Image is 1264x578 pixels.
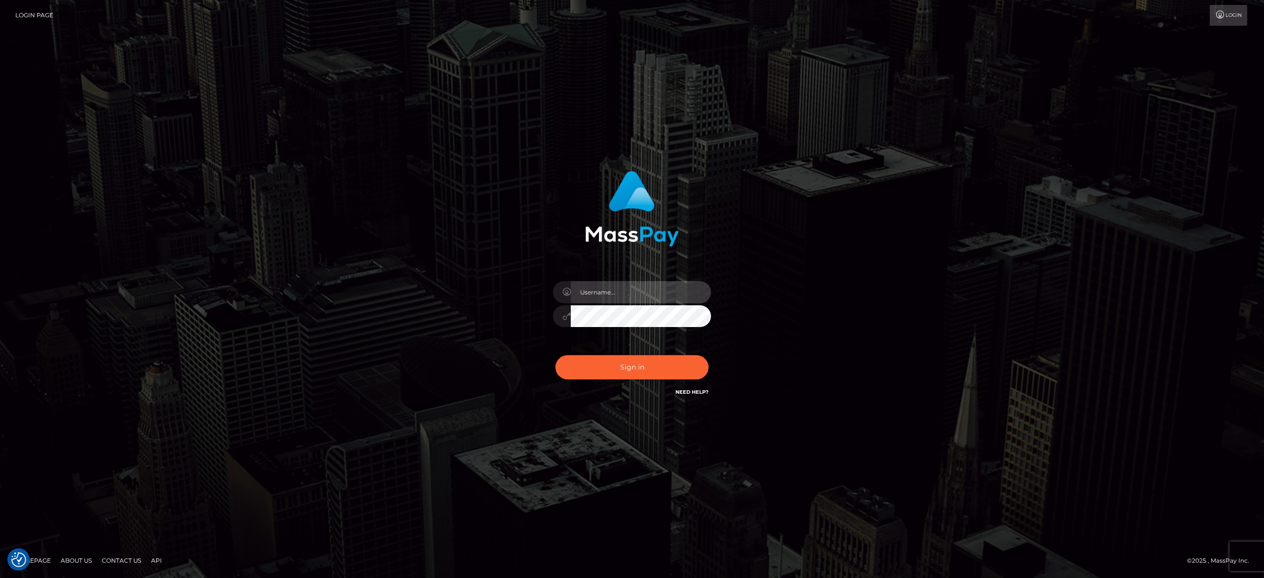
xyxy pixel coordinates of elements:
[1187,555,1257,566] div: © 2025 , MassPay Inc.
[11,552,26,567] img: Revisit consent button
[1210,5,1247,26] a: Login
[57,553,96,568] a: About Us
[11,552,26,567] button: Consent Preferences
[147,553,166,568] a: API
[98,553,145,568] a: Contact Us
[585,171,679,247] img: MassPay Login
[15,5,53,26] a: Login Page
[11,553,55,568] a: Homepage
[571,281,711,303] input: Username...
[555,355,709,379] button: Sign in
[675,389,709,395] a: Need Help?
